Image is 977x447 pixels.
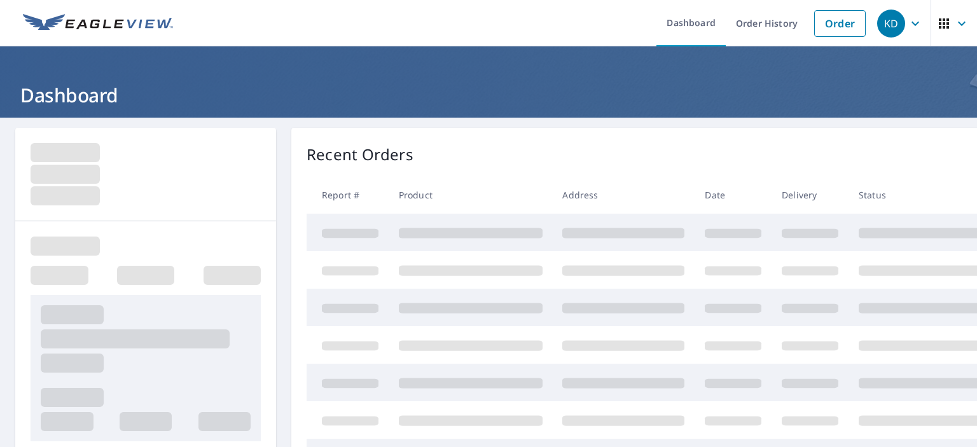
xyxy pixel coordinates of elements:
[772,176,849,214] th: Delivery
[814,10,866,37] a: Order
[15,82,962,108] h1: Dashboard
[552,176,695,214] th: Address
[389,176,553,214] th: Product
[877,10,905,38] div: KD
[307,176,389,214] th: Report #
[695,176,772,214] th: Date
[23,14,173,33] img: EV Logo
[307,143,413,166] p: Recent Orders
